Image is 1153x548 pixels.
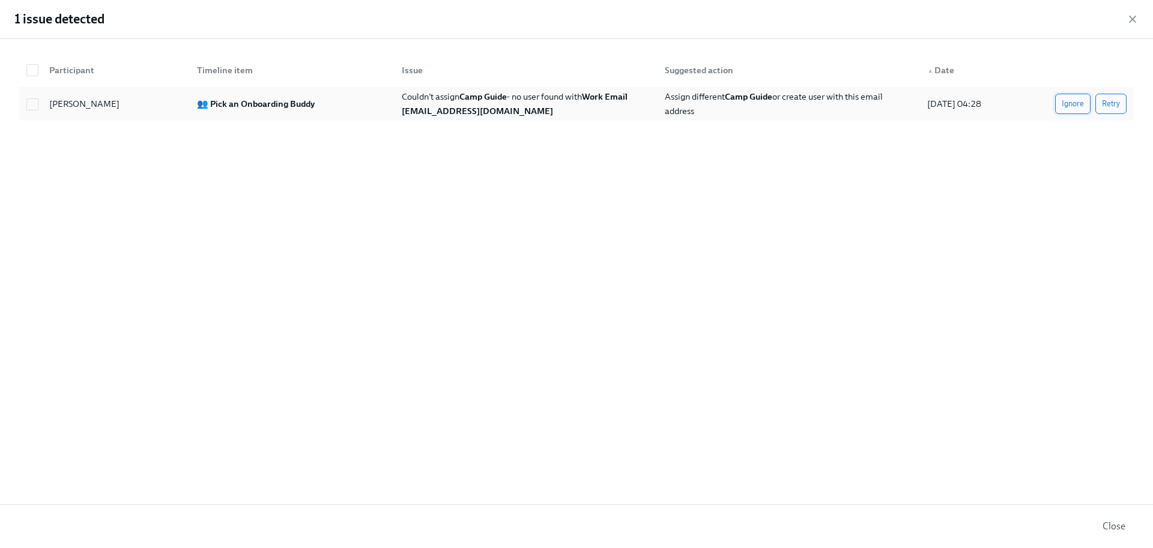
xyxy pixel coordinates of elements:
[402,106,553,116] strong: [EMAIL_ADDRESS][DOMAIN_NAME]
[1094,514,1134,538] button: Close
[397,63,655,77] div: Issue
[44,63,187,77] div: Participant
[655,58,918,82] div: Suggested action
[1055,94,1091,114] button: Ignore
[582,91,628,102] strong: Work Email
[1062,98,1084,110] span: Ignore
[392,58,655,82] div: Issue
[19,87,1134,121] div: [PERSON_NAME]👥 Pick an Onboarding BuddyCouldn't assignCamp Guide- no user found withWork Email [E...
[927,68,933,74] span: ▲
[1095,94,1127,114] button: Retry
[1103,520,1125,532] span: Close
[40,58,187,82] div: Participant
[459,91,507,102] strong: Camp Guide
[44,97,187,111] div: [PERSON_NAME]
[197,98,315,109] strong: 👥 Pick an Onboarding Buddy
[918,58,1035,82] div: ▲Date
[922,97,1035,111] div: [DATE] 04:28
[660,63,918,77] div: Suggested action
[922,63,1035,77] div: Date
[725,91,772,102] strong: Camp Guide
[187,58,393,82] div: Timeline item
[1102,98,1120,110] span: Retry
[14,10,104,28] h2: 1 issue detected
[192,63,393,77] div: Timeline item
